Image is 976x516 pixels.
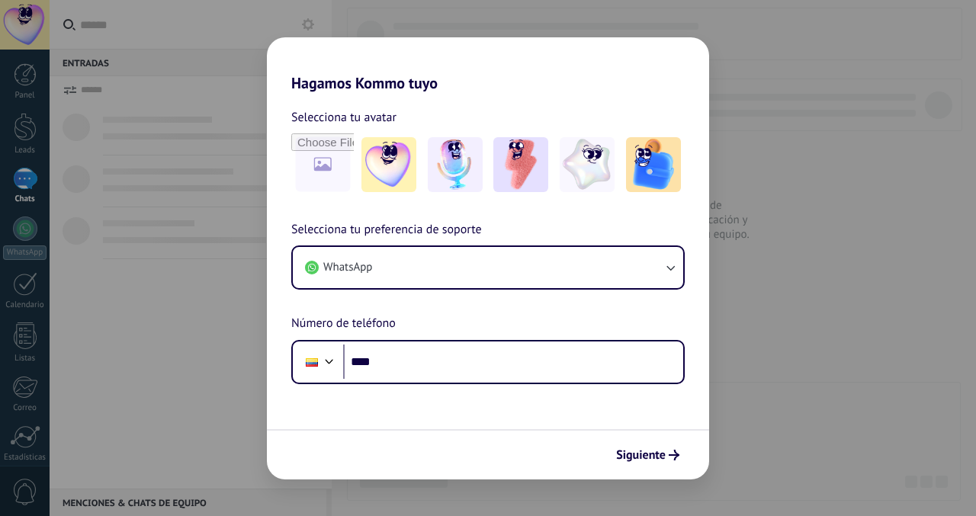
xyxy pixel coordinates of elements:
span: WhatsApp [323,260,372,275]
span: Selecciona tu avatar [291,107,396,127]
div: Ecuador: + 593 [297,346,326,378]
img: -4.jpeg [560,137,615,192]
img: -3.jpeg [493,137,548,192]
img: -1.jpeg [361,137,416,192]
img: -2.jpeg [428,137,483,192]
h2: Hagamos Kommo tuyo [267,37,709,92]
span: Número de teléfono [291,314,396,334]
span: Selecciona tu preferencia de soporte [291,220,482,240]
span: Siguiente [616,450,666,460]
button: Siguiente [609,442,686,468]
button: WhatsApp [293,247,683,288]
img: -5.jpeg [626,137,681,192]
